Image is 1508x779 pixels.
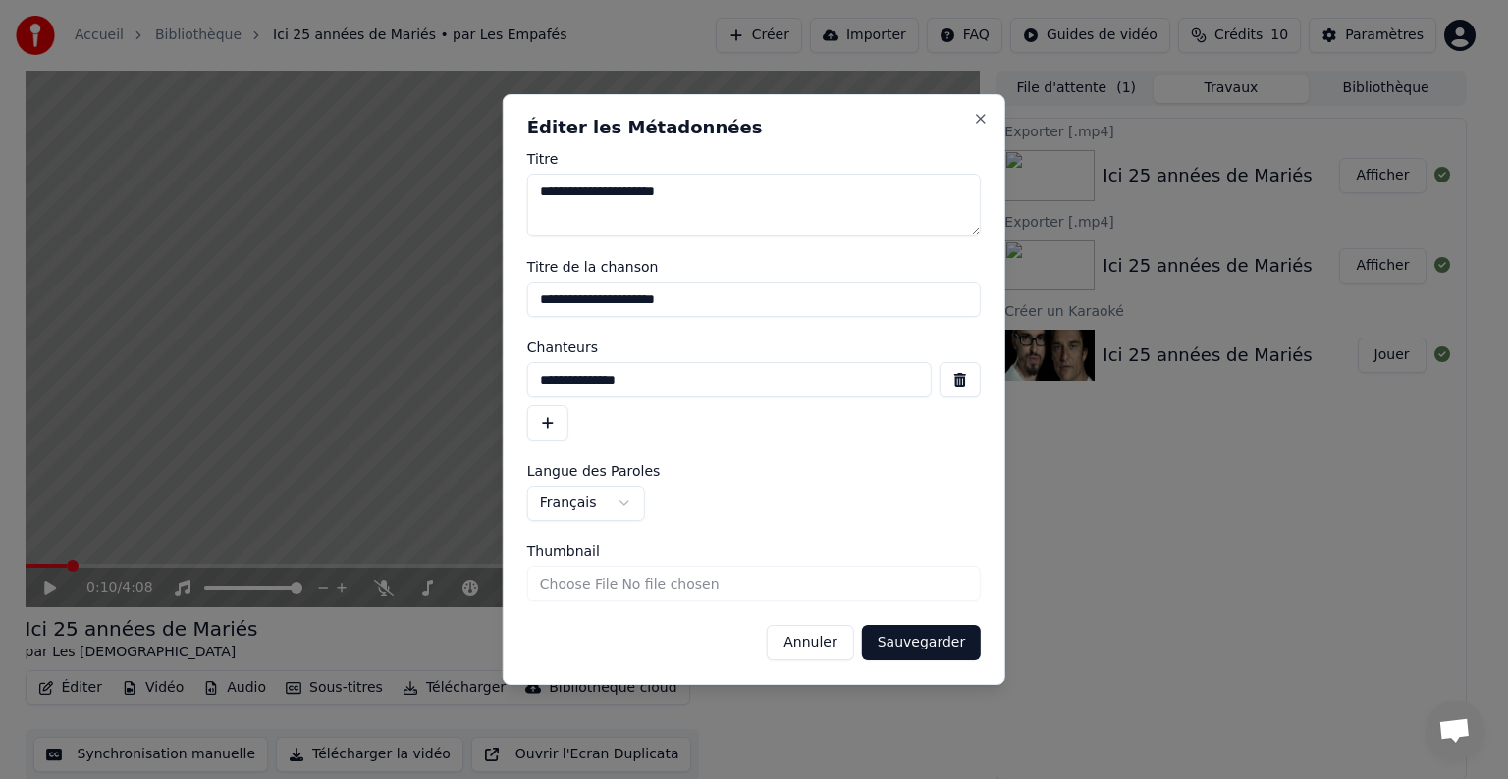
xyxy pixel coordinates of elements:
[527,119,981,136] h2: Éditer les Métadonnées
[527,340,981,354] label: Chanteurs
[767,625,853,660] button: Annuler
[527,545,600,558] span: Thumbnail
[862,625,981,660] button: Sauvegarder
[527,260,981,274] label: Titre de la chanson
[527,464,661,478] span: Langue des Paroles
[527,152,981,166] label: Titre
